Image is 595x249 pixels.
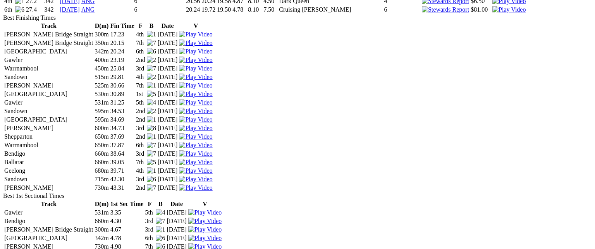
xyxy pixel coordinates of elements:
[4,56,93,64] td: Gawler
[179,125,212,132] img: Play Video
[4,133,93,141] td: Shepparton
[147,184,156,191] img: 7
[94,217,109,225] td: 660m
[179,108,212,114] a: Watch Replay on Watchdog
[179,48,212,55] img: Play Video
[179,74,212,81] img: Play Video
[147,57,156,64] img: 2
[110,217,144,225] td: 4.30
[156,226,165,233] img: 1
[110,107,135,115] td: 34.53
[179,48,212,55] a: View replay
[4,99,93,106] td: Gawler
[110,226,144,234] td: 4.67
[147,150,156,157] img: 7
[110,124,135,132] td: 34.73
[136,31,146,38] td: 4th
[232,6,247,14] td: 4.78
[248,6,262,14] td: 8.10
[136,116,146,124] td: 2nd
[94,22,109,30] th: D(m)
[4,22,93,30] th: Track
[4,217,93,225] td: Bendigo
[166,209,187,216] td: [DATE]
[179,99,212,106] a: View replay
[60,6,80,13] a: [DATE]
[147,48,156,55] img: 6
[179,142,212,149] img: Play Video
[217,6,231,14] td: 19.50
[156,209,165,216] img: 4
[157,22,178,30] th: Date
[188,218,222,225] img: Play Video
[179,159,212,166] img: Play Video
[4,107,93,115] td: Sandown
[110,99,135,106] td: 31.25
[166,200,187,208] th: Date
[94,200,109,208] th: D(m)
[188,226,222,233] img: Play Video
[147,125,156,132] img: 8
[179,82,212,89] img: Play Video
[136,39,146,47] td: 7th
[188,226,222,233] a: View replay
[179,91,212,98] img: Play Video
[179,176,212,183] img: Play Video
[136,167,146,175] td: 4th
[4,124,93,132] td: [PERSON_NAME]
[136,65,146,72] td: 3rd
[4,90,93,98] td: [GEOGRAPHIC_DATA]
[136,133,146,141] td: 2nd
[179,142,212,148] a: Watch Replay on Watchdog
[422,6,469,13] img: Stewards Report
[166,234,187,242] td: [DATE]
[144,209,155,216] td: 5th
[110,200,144,208] th: 1st Sec Time
[144,234,155,242] td: 6th
[157,175,178,183] td: [DATE]
[188,209,222,216] img: Play Video
[110,82,135,89] td: 30.66
[94,31,109,38] td: 300m
[110,150,135,158] td: 38.64
[492,6,526,13] a: View replay
[94,141,109,149] td: 650m
[94,39,109,47] td: 350m
[136,48,146,55] td: 6th
[136,22,146,30] th: F
[4,158,93,166] td: Ballarat
[263,6,278,14] td: 7.50
[147,65,156,72] img: 7
[157,167,178,175] td: [DATE]
[157,184,178,192] td: [DATE]
[3,14,586,21] div: Best Finishing Times
[136,150,146,158] td: 3rd
[110,209,144,216] td: 3.35
[147,108,156,115] img: 2
[4,234,93,242] td: [GEOGRAPHIC_DATA]
[179,150,212,157] a: Watch Replay on Watchdog
[188,218,222,224] a: Watch Replay on Watchdog
[146,22,156,30] th: B
[147,142,156,149] img: 7
[179,150,212,157] img: Play Video
[110,48,135,55] td: 20.24
[110,175,135,183] td: 42.30
[3,192,586,199] div: Best 1st Sectional Times
[201,6,216,14] td: 19.72
[179,167,212,174] a: Watch Replay on Watchdog
[136,99,146,106] td: 5th
[157,56,178,64] td: [DATE]
[110,31,135,38] td: 17.23
[4,141,93,149] td: Warrnambool
[4,184,93,192] td: [PERSON_NAME]
[94,116,109,124] td: 595m
[94,65,109,72] td: 450m
[147,133,156,140] img: 1
[94,167,109,175] td: 680m
[110,133,135,141] td: 37.69
[94,73,109,81] td: 515m
[179,91,212,97] a: View replay
[94,209,109,216] td: 531m
[147,176,156,183] img: 6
